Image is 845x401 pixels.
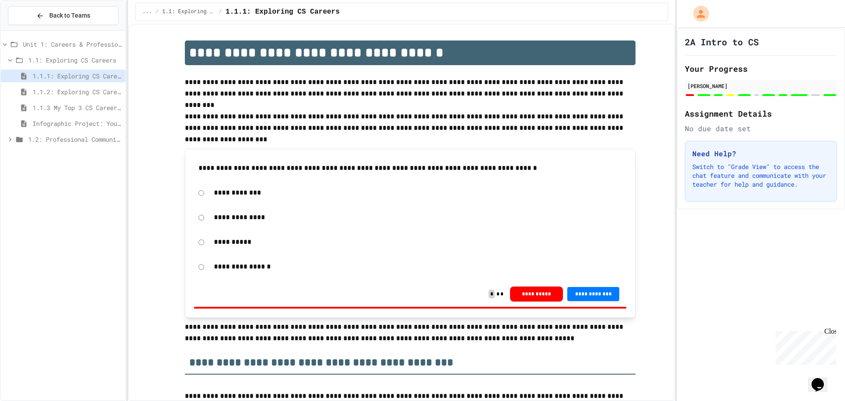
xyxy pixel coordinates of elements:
span: 1.1: Exploring CS Careers [28,55,122,65]
span: ... [143,8,152,15]
span: 1.1.1: Exploring CS Careers [226,7,340,17]
span: 1.1: Exploring CS Careers [162,8,216,15]
div: [PERSON_NAME] [687,82,834,90]
iframe: chat widget [772,327,836,365]
div: Chat with us now!Close [4,4,61,56]
span: Back to Teams [49,11,90,20]
div: No due date set [685,123,837,134]
span: 1.1.2: Exploring CS Careers - Review [33,87,122,96]
span: Unit 1: Careers & Professionalism [23,40,122,49]
p: Switch to "Grade View" to access the chat feature and communicate with your teacher for help and ... [692,162,830,189]
span: 1.1.3 My Top 3 CS Careers! [33,103,122,112]
h2: Your Progress [685,63,837,75]
span: / [155,8,158,15]
h3: Need Help? [692,148,830,159]
span: 1.1.1: Exploring CS Careers [33,71,122,81]
h2: Assignment Details [685,107,837,120]
span: Infographic Project: Your favorite CS [33,119,122,128]
iframe: chat widget [808,366,836,392]
span: / [219,8,222,15]
button: Back to Teams [8,6,118,25]
div: My Account [684,4,711,24]
h1: 2A Intro to CS [685,36,759,48]
span: 1.2: Professional Communication [28,135,122,144]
